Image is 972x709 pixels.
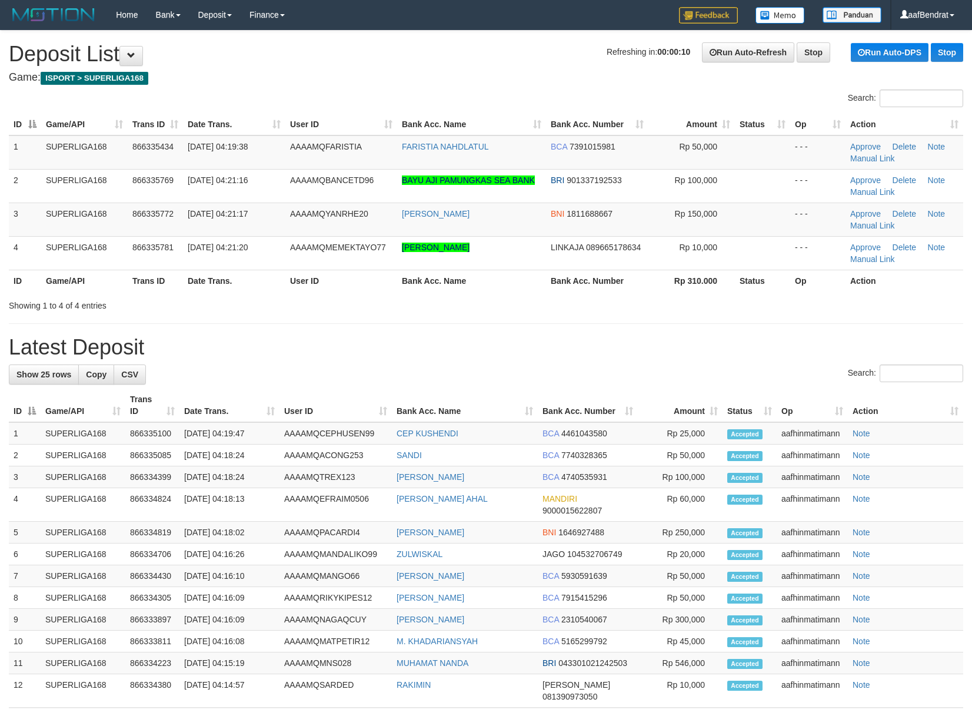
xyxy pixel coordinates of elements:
th: Game/API: activate to sort column ascending [41,114,128,135]
td: 9 [9,609,41,631]
span: Accepted [727,572,763,582]
span: LINKAJA [551,243,584,252]
span: BCA [542,450,559,460]
td: 1 [9,422,41,445]
td: Rp 50,000 [638,445,723,466]
span: BCA [542,472,559,482]
td: AAAAMQMANGO66 [279,565,392,587]
td: AAAAMQACONG253 [279,445,392,466]
span: Rp 150,000 [675,209,717,218]
th: Bank Acc. Number: activate to sort column ascending [546,114,648,135]
td: Rp 300,000 [638,609,723,631]
a: Stop [931,43,963,62]
td: Rp 100,000 [638,466,723,488]
a: Note [928,142,946,151]
a: BAYU AJI PAMUNGKAS SEA BANK [402,175,535,185]
a: Note [853,637,870,646]
td: AAAAMQPACARDI4 [279,522,392,544]
span: Accepted [727,637,763,647]
td: 4 [9,488,41,522]
td: AAAAMQMATPETIR12 [279,631,392,652]
a: [PERSON_NAME] AHAL [397,494,488,503]
td: SUPERLIGA168 [41,609,125,631]
th: ID: activate to sort column descending [9,114,41,135]
span: CSV [121,370,138,379]
th: Op: activate to sort column ascending [777,389,848,422]
th: Action: activate to sort column ascending [845,114,963,135]
th: Trans ID [128,270,183,291]
td: 866333897 [125,609,179,631]
span: 866335781 [132,243,174,252]
th: User ID: activate to sort column ascending [279,389,392,422]
span: Copy 7915415296 to clipboard [561,593,607,602]
span: AAAAMQBANCETD96 [290,175,374,185]
td: 866335085 [125,445,179,466]
a: Approve [850,209,881,218]
a: [PERSON_NAME] [402,243,470,252]
a: Approve [850,175,881,185]
a: Note [853,680,870,690]
a: M. KHADARIANSYAH [397,637,478,646]
span: Copy 5165299792 to clipboard [561,637,607,646]
span: 866335772 [132,209,174,218]
span: AAAAMQFARISTIA [290,142,362,151]
td: SUPERLIGA168 [41,445,125,466]
a: CSV [114,365,146,385]
a: Manual Link [850,221,895,230]
td: SUPERLIGA168 [41,422,125,445]
a: Delete [893,142,916,151]
a: Note [853,472,870,482]
a: [PERSON_NAME] [397,528,464,537]
a: Note [928,209,946,218]
td: SUPERLIGA168 [41,466,125,488]
a: Run Auto-DPS [851,43,928,62]
th: Game/API: activate to sort column ascending [41,389,125,422]
span: Show 25 rows [16,370,71,379]
td: [DATE] 04:16:08 [179,631,279,652]
a: [PERSON_NAME] [397,472,464,482]
td: - - - [790,236,845,270]
span: BRI [551,175,564,185]
td: SUPERLIGA168 [41,544,125,565]
h1: Latest Deposit [9,336,963,359]
span: BCA [551,142,567,151]
td: aafhinmatimann [777,674,848,708]
td: aafhinmatimann [777,488,848,522]
span: BCA [542,593,559,602]
td: AAAAMQRIKYKIPES12 [279,587,392,609]
th: Trans ID: activate to sort column ascending [125,389,179,422]
td: [DATE] 04:16:26 [179,544,279,565]
td: 10 [9,631,41,652]
span: Rp 100,000 [675,175,717,185]
td: AAAAMQMNS028 [279,652,392,674]
span: Copy 7740328365 to clipboard [561,450,607,460]
span: Rp 10,000 [679,243,717,252]
td: aafhinmatimann [777,422,848,445]
th: Bank Acc. Name: activate to sort column ascending [397,114,546,135]
span: [DATE] 04:19:38 [188,142,248,151]
span: Copy [86,370,106,379]
a: Note [853,549,870,559]
span: [DATE] 04:21:17 [188,209,248,218]
th: ID [9,270,41,291]
td: 866335100 [125,422,179,445]
a: SANDI [397,450,422,460]
a: Note [853,658,870,668]
td: 12 [9,674,41,708]
th: Status: activate to sort column ascending [723,389,777,422]
td: aafhinmatimann [777,522,848,544]
span: Copy 4740535931 to clipboard [561,472,607,482]
a: Delete [893,243,916,252]
td: aafhinmatimann [777,587,848,609]
a: Note [853,528,870,537]
a: Note [928,243,946,252]
a: Note [853,571,870,581]
span: Copy 9000015622807 to clipboard [542,506,602,515]
span: BCA [542,615,559,624]
td: 6 [9,544,41,565]
a: Note [928,175,946,185]
span: Accepted [727,528,763,538]
span: Copy 104532706749 to clipboard [567,549,622,559]
td: aafhinmatimann [777,544,848,565]
label: Search: [848,365,963,382]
